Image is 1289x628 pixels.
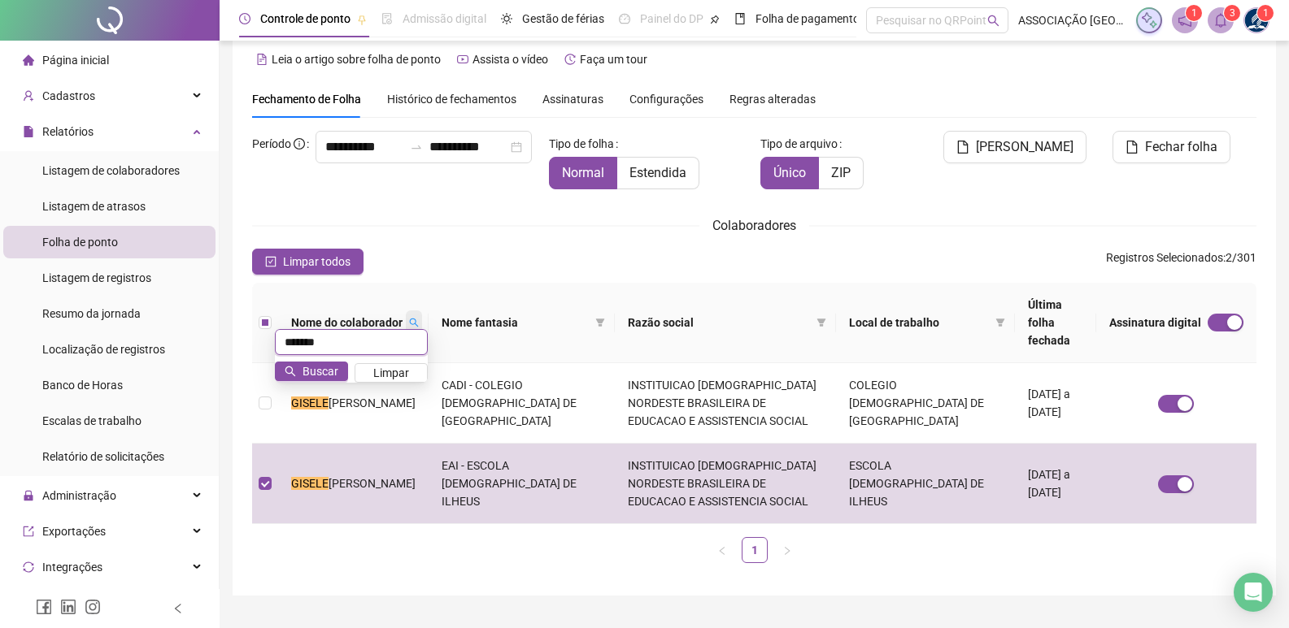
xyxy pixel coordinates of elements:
span: clock-circle [239,13,250,24]
span: Listagem de atrasos [42,200,146,213]
span: Listagem de colaboradores [42,164,180,177]
span: book [734,13,746,24]
span: Banco de Horas [42,379,123,392]
span: sun [501,13,512,24]
span: Local de trabalho [849,314,990,331]
a: 1 [742,538,767,562]
span: Folha de ponto [42,236,118,249]
span: Folha de pagamento [756,12,860,25]
li: Próxima página [774,537,800,563]
span: search [987,15,999,27]
td: ESCOLA [DEMOGRAPHIC_DATA] DE ILHEUS [836,444,1016,524]
span: instagram [85,599,101,615]
button: Limpar todos [252,249,364,275]
img: 30664 [1244,8,1269,32]
span: swap-right [410,141,423,154]
span: Nome do colaborador [291,314,403,331]
span: Exportações [42,525,106,538]
span: check-square [265,256,277,267]
span: file-text [256,54,268,65]
span: file-done [381,13,393,24]
span: filter [813,310,830,335]
span: Integrações [42,561,102,574]
span: Regras alteradas [729,93,816,105]
span: 1 [1263,7,1269,19]
span: filter [992,310,1008,335]
span: Normal [562,165,604,180]
span: info-circle [294,138,305,149]
span: left [172,603,184,614]
span: Limpar [373,364,409,382]
sup: 1 [1186,5,1202,21]
span: filter [592,310,608,335]
span: right [782,546,792,556]
span: 3 [1230,7,1235,19]
span: dashboard [619,13,630,24]
span: Histórico de fechamentos [387,93,516,106]
span: to [410,141,423,154]
span: facebook [36,599,52,615]
span: filter [817,318,826,327]
span: filter [995,318,1005,327]
td: EAI - ESCOLA [DEMOGRAPHIC_DATA] DE ILHEUS [429,444,615,524]
span: Buscar [303,362,338,380]
span: Razão social [628,314,810,331]
span: filter [595,318,605,327]
span: Localização de registros [42,343,165,356]
span: Administração [42,489,116,502]
span: Limpar todos [283,253,351,271]
button: left [709,537,735,563]
img: sparkle-icon.fc2bf0ac1784a2077858766a79e2daf3.svg [1140,11,1158,29]
span: Resumo da jornada [42,307,141,320]
span: Leia o artigo sobre folha de ponto [272,53,441,66]
span: bell [1213,13,1228,28]
span: Fechamento de Folha [252,93,361,106]
span: Painel do DP [640,12,703,25]
span: file [23,126,34,137]
span: ZIP [831,165,851,180]
span: Colaboradores [712,218,796,233]
span: [PERSON_NAME] [976,137,1073,157]
span: Nome fantasia [442,314,589,331]
span: Listagem de registros [42,271,151,284]
span: file [1126,141,1139,154]
button: Fechar folha [1113,131,1230,163]
span: search [409,318,419,327]
sup: Atualize o seu contato no menu Meus Dados [1257,5,1274,21]
button: right [774,537,800,563]
span: Estendida [629,165,686,180]
li: 1 [742,537,768,563]
span: Tipo de folha [549,135,614,153]
span: [PERSON_NAME] [329,396,416,409]
span: search [406,310,422,335]
span: Tipo de arquivo [760,135,838,153]
span: Assinaturas [542,93,603,105]
span: Admissão digital [403,12,486,25]
span: left [717,546,727,556]
span: pushpin [710,15,720,24]
td: CADI - COLEGIO [DEMOGRAPHIC_DATA] DE [GEOGRAPHIC_DATA] [429,363,615,444]
span: Único [773,165,806,180]
span: ASSOCIAÇÃO [GEOGRAPHIC_DATA] [1018,11,1127,29]
span: Configurações [629,93,703,105]
td: COLEGIO [DEMOGRAPHIC_DATA] DE [GEOGRAPHIC_DATA] [836,363,1016,444]
sup: 3 [1224,5,1240,21]
span: pushpin [357,15,367,24]
mark: GISELE [291,396,329,409]
span: Página inicial [42,54,109,67]
span: lock [23,490,34,501]
span: Cadastros [42,89,95,102]
span: user-add [23,90,34,102]
span: Registros Selecionados [1106,251,1223,264]
td: [DATE] a [DATE] [1015,444,1096,524]
button: Buscar [275,362,348,381]
span: linkedin [60,599,76,615]
td: INSTITUICAO [DEMOGRAPHIC_DATA] NORDESTE BRASILEIRA DE EDUCACAO E ASSISTENCIA SOCIAL [615,444,836,524]
span: youtube [457,54,468,65]
div: Open Intercom Messenger [1234,573,1273,612]
span: [PERSON_NAME] [329,477,416,490]
span: Relatório de solicitações [42,450,164,463]
span: Relatórios [42,125,94,138]
td: [DATE] a [DATE] [1015,363,1096,444]
span: export [23,526,34,537]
